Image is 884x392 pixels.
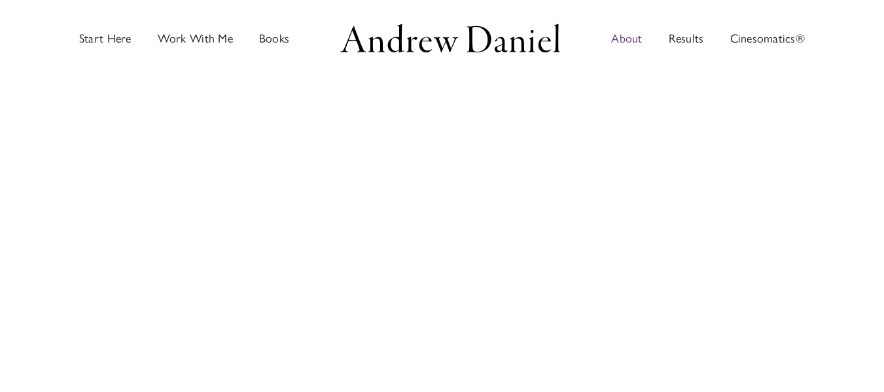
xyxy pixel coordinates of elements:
[669,3,704,75] a: Results
[79,3,132,75] a: Start Here
[336,20,565,56] img: Andrew Daniel Logo
[259,3,289,75] a: Discover books written by Andrew Daniel
[79,33,132,45] span: Start Here
[730,33,805,45] span: Cinesomatics®
[158,3,233,75] a: Work with Andrew in groups or private sessions
[158,33,233,45] span: Work With Me
[611,33,642,45] span: About
[259,33,289,45] span: Books
[669,33,704,45] span: Results
[611,3,642,75] a: About
[730,3,805,75] a: Cinesomatics®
